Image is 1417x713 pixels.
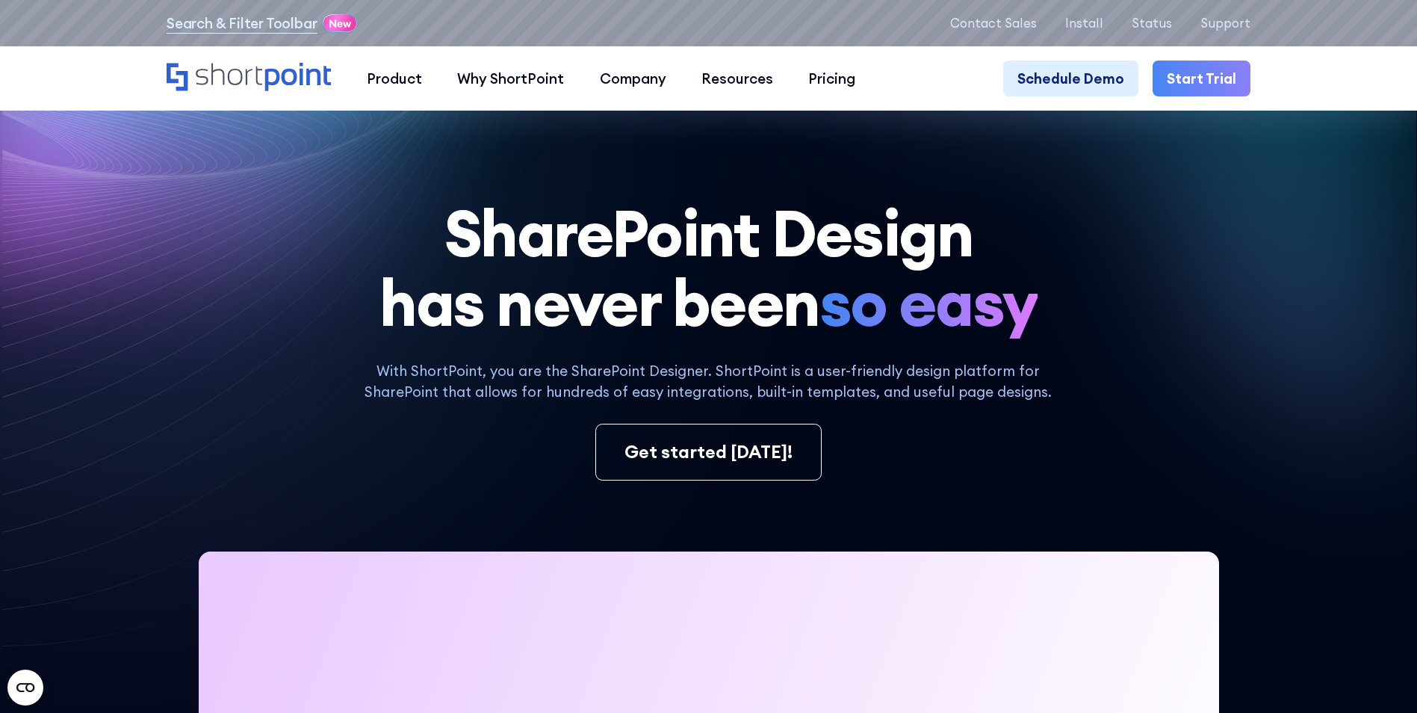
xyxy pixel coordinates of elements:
a: Install [1065,16,1103,30]
span: so easy [819,268,1038,339]
a: Status [1132,16,1172,30]
a: Home [167,63,332,93]
div: Product [367,68,422,89]
a: Get started [DATE]! [595,424,822,481]
a: Search & Filter Toolbar [167,13,317,34]
div: Why ShortPoint [457,68,564,89]
a: Resources [683,61,790,96]
p: With ShortPoint, you are the SharePoint Designer. ShortPoint is a user-friendly design platform f... [350,360,1067,403]
a: Schedule Demo [1003,61,1138,96]
a: Company [582,61,683,96]
div: Company [600,68,666,89]
button: Open CMP widget [7,670,43,706]
a: Support [1200,16,1250,30]
div: Pricing [808,68,855,89]
a: Contact Sales [950,16,1037,30]
a: Start Trial [1153,61,1250,96]
a: Pricing [791,61,873,96]
div: Resources [701,68,773,89]
a: Why ShortPoint [440,61,582,96]
div: Get started [DATE]! [624,439,793,466]
h1: SharePoint Design has never been [167,199,1250,339]
a: Product [349,61,439,96]
iframe: Chat Widget [1148,540,1417,713]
